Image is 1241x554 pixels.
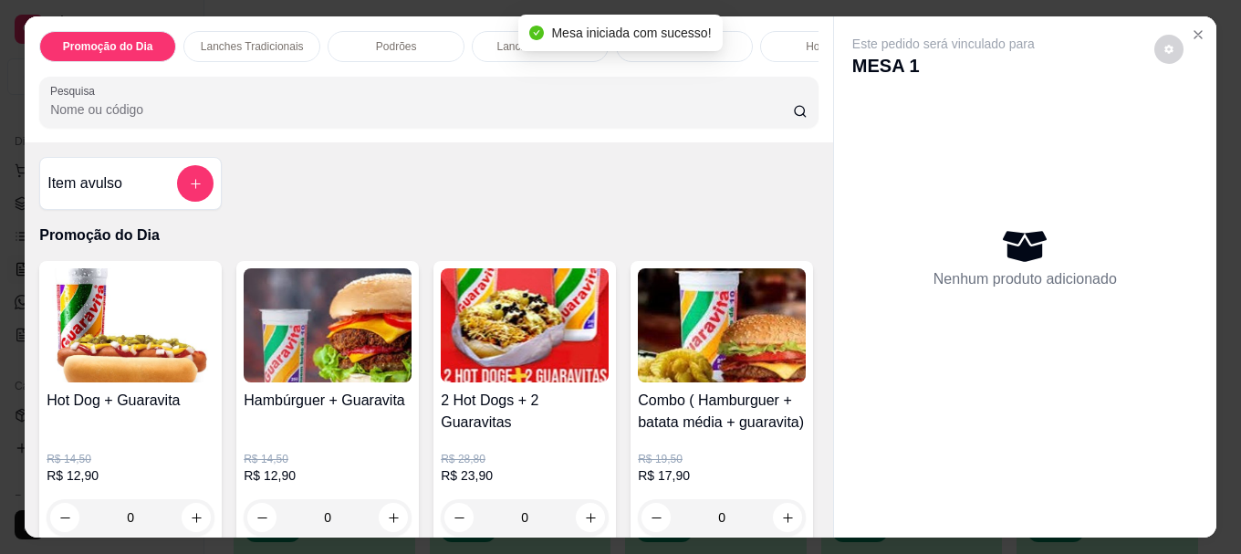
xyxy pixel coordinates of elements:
h4: Combo ( Hamburguer + batata média + guaravita) [638,390,806,434]
button: decrease-product-quantity [641,503,671,532]
p: R$ 17,90 [638,466,806,485]
h4: Hot Dog + Guaravita [47,390,214,412]
button: increase-product-quantity [379,503,408,532]
button: increase-product-quantity [773,503,802,532]
button: add-separate-item [177,165,214,202]
button: Close [1184,20,1213,49]
p: Promoção do Dia [63,39,153,54]
span: check-circle [529,26,544,40]
label: Pesquisa [50,83,101,99]
img: product-image [244,268,412,382]
p: Promoção do Dia [39,225,819,246]
p: R$ 12,90 [47,466,214,485]
button: decrease-product-quantity [444,503,474,532]
h4: Item avulso [47,172,122,194]
p: Nenhum produto adicionado [933,268,1117,290]
p: R$ 12,90 [244,466,412,485]
button: increase-product-quantity [182,503,211,532]
p: R$ 14,50 [244,452,412,466]
span: Mesa iniciada com sucesso! [551,26,711,40]
h4: Hambúrguer + Guaravita [244,390,412,412]
p: R$ 23,90 [441,466,609,485]
p: Lanches Tradicionais [201,39,304,54]
img: product-image [47,268,214,382]
h4: 2 Hot Dogs + 2 Guaravitas [441,390,609,434]
p: R$ 14,50 [47,452,214,466]
p: Podrões [376,39,417,54]
p: MESA 1 [852,53,1035,78]
img: product-image [638,268,806,382]
input: Pesquisa [50,100,793,119]
button: decrease-product-quantity [1154,35,1184,64]
p: Este pedido será vinculado para [852,35,1035,53]
button: increase-product-quantity [576,503,605,532]
img: product-image [441,268,609,382]
button: decrease-product-quantity [50,503,79,532]
p: Hot Dogs [806,39,851,54]
button: decrease-product-quantity [247,503,276,532]
p: Lanches Gourmet [497,39,584,54]
p: R$ 28,80 [441,452,609,466]
p: R$ 19,50 [638,452,806,466]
